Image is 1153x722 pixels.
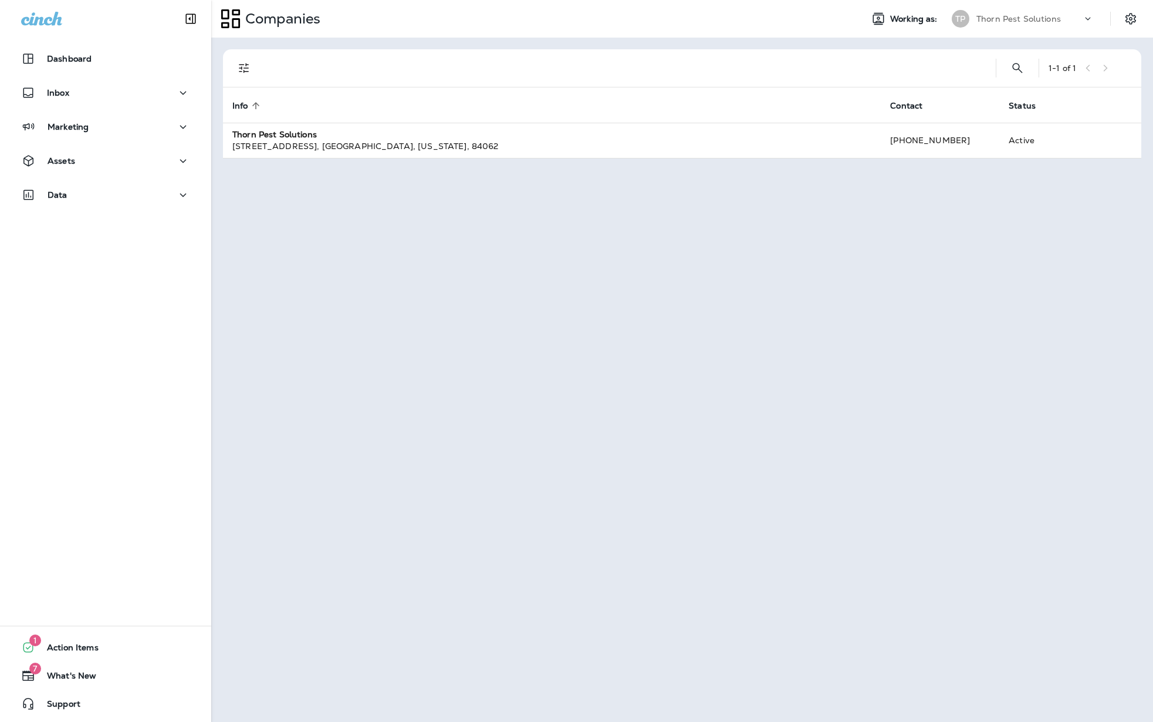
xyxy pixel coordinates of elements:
[1006,56,1029,80] button: Search Companies
[232,56,256,80] button: Filters
[12,81,200,104] button: Inbox
[35,643,99,657] span: Action Items
[1120,8,1141,29] button: Settings
[48,122,89,131] p: Marketing
[232,101,248,111] span: Info
[1009,101,1036,111] span: Status
[241,10,320,28] p: Companies
[174,7,207,31] button: Collapse Sidebar
[232,140,871,152] div: [STREET_ADDRESS] , [GEOGRAPHIC_DATA] , [US_STATE] , 84062
[12,115,200,139] button: Marketing
[48,190,67,200] p: Data
[12,149,200,173] button: Assets
[47,54,92,63] p: Dashboard
[12,183,200,207] button: Data
[47,88,69,97] p: Inbox
[12,636,200,659] button: 1Action Items
[232,129,317,140] strong: Thorn Pest Solutions
[232,100,263,111] span: Info
[35,699,80,713] span: Support
[890,14,940,24] span: Working as:
[999,123,1076,158] td: Active
[1009,100,1051,111] span: Status
[48,156,75,166] p: Assets
[12,47,200,70] button: Dashboard
[881,123,999,158] td: [PHONE_NUMBER]
[1049,63,1076,73] div: 1 - 1 of 1
[29,663,41,674] span: 7
[12,692,200,716] button: Support
[12,664,200,687] button: 7What's New
[890,100,938,111] span: Contact
[976,14,1061,23] p: Thorn Pest Solutions
[952,10,969,28] div: TP
[890,101,922,111] span: Contact
[35,671,96,685] span: What's New
[29,635,41,646] span: 1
